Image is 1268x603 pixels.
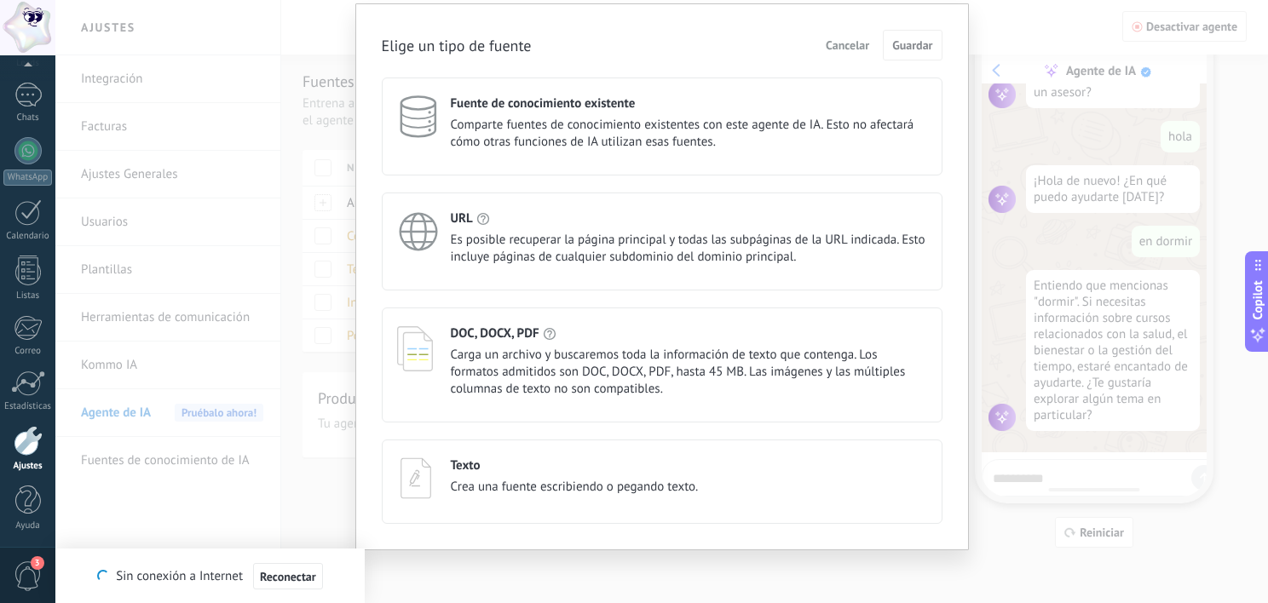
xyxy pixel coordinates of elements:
[3,169,52,186] div: WhatsApp
[1249,281,1266,320] span: Copilot
[451,117,927,151] span: Comparte fuentes de conocimiento existentes con este agente de IA. Esto no afectará cómo otras fu...
[3,290,53,301] div: Listas
[826,39,869,51] span: Cancelar
[260,571,316,583] span: Reconectar
[451,457,481,474] h4: Texto
[3,461,53,472] div: Ajustes
[31,556,44,570] span: 3
[451,325,539,342] h4: DOC, DOCX, PDF
[883,30,942,60] button: Guardar
[3,520,53,531] div: Ayuda
[382,35,532,56] h2: Elige un tipo de fuente
[3,231,53,242] div: Calendario
[451,210,473,227] h4: URL
[3,346,53,357] div: Correo
[253,563,323,590] button: Reconectar
[451,479,699,496] span: Crea una fuente escribiendo o pegando texto.
[3,112,53,123] div: Chats
[818,32,877,58] button: Cancelar
[892,39,932,51] span: Guardar
[451,95,636,112] h4: Fuente de conocimiento existente
[97,562,322,590] div: Sin conexión a Internet
[451,232,927,266] span: Es posible recuperar la página principal y todas las subpáginas de la URL indicada. Esto incluye ...
[451,347,927,398] span: Carga un archivo y buscaremos toda la información de texto que contenga. Los formatos admitidos s...
[3,401,53,412] div: Estadísticas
